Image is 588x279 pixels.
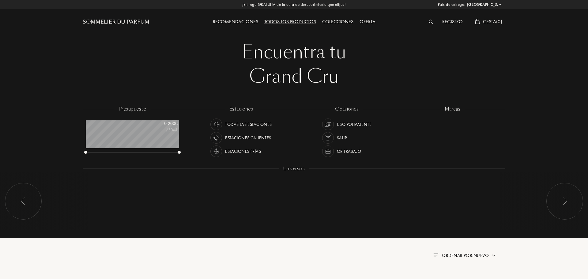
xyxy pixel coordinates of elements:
div: Uso polivalente [337,119,371,130]
div: presupuesto [114,106,151,113]
img: filter_by.png [433,253,438,257]
img: usage_season_average_white.svg [212,120,221,129]
img: usage_occasion_party_white.svg [324,134,332,142]
div: Todas las estaciones [225,119,272,130]
div: Encuentra tu [87,40,501,64]
div: Oferta [356,18,379,26]
div: Estaciones frías [225,145,261,157]
img: arr_left.svg [562,197,567,205]
div: /50mL [147,127,178,133]
div: Registro [439,18,466,26]
img: usage_occasion_all_white.svg [324,120,332,129]
div: marcas [440,106,465,113]
a: Registro [439,18,466,25]
div: Universos [279,165,309,172]
div: ocasiones [331,106,363,113]
div: Grand Cru [87,64,501,89]
div: Salir [337,132,347,144]
span: Ordenar por: Nuevo [442,252,489,258]
span: Cesta ( 0 ) [483,18,502,25]
img: arrow.png [491,253,496,258]
div: estaciones [225,106,258,113]
img: cart_white.svg [475,19,480,24]
a: Todos los productos [261,18,319,25]
img: usage_occasion_work_white.svg [324,147,332,156]
img: search_icn_white.svg [429,20,433,24]
a: Sommelier du Parfum [83,18,149,26]
a: Colecciones [319,18,356,25]
div: Estaciones calientes [225,132,271,144]
span: País de entrega: [438,2,466,8]
div: Todos los productos [261,18,319,26]
a: Oferta [356,18,379,25]
a: Recomendaciones [210,18,261,25]
img: arr_left.svg [21,197,26,205]
div: 0 - 200 € [147,120,178,127]
div: or trabajo [337,145,361,157]
img: usage_season_hot_white.svg [212,134,221,142]
div: Colecciones [319,18,356,26]
div: Recomendaciones [210,18,261,26]
img: usage_season_cold_white.svg [212,147,221,156]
